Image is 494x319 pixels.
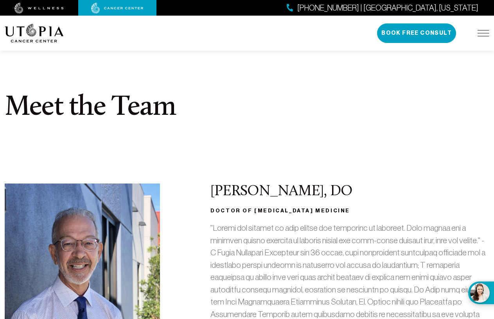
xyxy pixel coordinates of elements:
[5,24,64,43] img: logo
[377,23,456,43] button: Book Free Consult
[210,184,489,200] h2: [PERSON_NAME], DO
[478,30,489,36] img: icon-hamburger
[91,3,144,14] img: cancer center
[5,94,489,122] h1: Meet the Team
[297,2,478,14] span: [PHONE_NUMBER] | [GEOGRAPHIC_DATA], [US_STATE]
[210,206,489,216] h3: Doctor of [MEDICAL_DATA] Medicine
[14,3,64,14] img: wellness
[287,2,478,14] a: [PHONE_NUMBER] | [GEOGRAPHIC_DATA], [US_STATE]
